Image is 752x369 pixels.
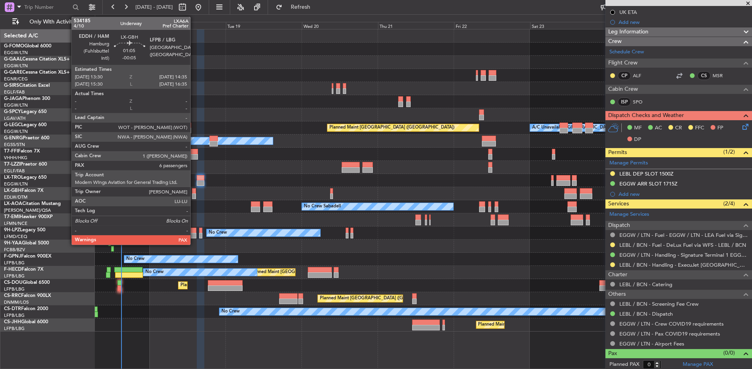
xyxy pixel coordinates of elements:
a: Schedule Crew [609,48,644,56]
div: No Crew [221,306,240,318]
div: Planned Maint [GEOGRAPHIC_DATA] ([GEOGRAPHIC_DATA]) [320,293,445,305]
span: G-SIRS [4,83,19,88]
div: CS [697,71,711,80]
span: G-FOMO [4,44,24,49]
span: CS-DOU [4,280,23,285]
button: Only With Activity [9,16,86,28]
a: CS-DOUGlobal 6500 [4,280,50,285]
span: T7-EMI [4,215,20,219]
a: EGGW / LTN - Fuel - EGGW / LTN - LEA Fuel via Signature in EGGW [619,232,748,238]
a: LFMN/NCE [4,221,27,226]
span: LX-AOA [4,201,22,206]
a: LFPB/LBG [4,312,25,318]
div: Wed 20 [302,22,378,29]
span: CR [675,124,682,132]
a: F-HECDFalcon 7X [4,267,43,272]
a: LX-TROLegacy 650 [4,175,47,180]
div: Thu 21 [378,22,454,29]
a: MSR [713,72,730,79]
span: Leg Information [608,27,648,37]
a: Manage Services [609,211,649,219]
a: LEBL / BCN - Dispatch [619,310,673,317]
a: LFPB/LBG [4,260,25,266]
span: (2/4) [723,199,735,208]
span: 9H-YAA [4,241,22,246]
div: No Crew [145,266,164,278]
a: EGGW / LTN - Airport Fees [619,340,684,347]
span: MF [634,124,642,132]
div: Planned Maint [GEOGRAPHIC_DATA] ([GEOGRAPHIC_DATA]) [180,279,306,291]
a: EGGW/LTN [4,50,28,56]
span: F-HECD [4,267,22,272]
a: SPO [633,98,651,105]
a: EGSS/STN [4,142,25,148]
span: Cabin Crew [608,85,638,94]
span: Crew [608,37,622,46]
a: G-SIRSCitation Excel [4,83,50,88]
div: EGGW ARR SLOT 1715Z [619,180,678,187]
span: CS-DTR [4,307,21,311]
a: G-ENRGPraetor 600 [4,136,49,141]
div: LEBL DEP SLOT 1500Z [619,170,674,177]
a: FCBB/BZV [4,247,25,253]
a: LFPB/LBG [4,273,25,279]
span: G-GARE [4,70,22,75]
a: G-FOMOGlobal 6000 [4,44,51,49]
a: CS-RRCFalcon 900LX [4,293,51,298]
div: Add new [619,191,748,197]
button: Refresh [272,1,320,14]
span: AC [655,124,662,132]
a: EGGW/LTN [4,181,28,187]
span: [DATE] - [DATE] [135,4,173,11]
div: Planned Maint [GEOGRAPHIC_DATA] ([GEOGRAPHIC_DATA]) [478,319,604,331]
a: LEBL / BCN - Catering [619,281,672,288]
div: Fri 22 [454,22,530,29]
a: 9H-YAAGlobal 5000 [4,241,49,246]
a: T7-FFIFalcon 7X [4,149,40,154]
div: Sat 23 [530,22,606,29]
a: LEBL / BCN - Handling - ExecuJet [GEOGRAPHIC_DATA] [PERSON_NAME]/BCN [619,262,748,268]
span: Dispatch Checks and Weather [608,111,684,120]
a: G-JAGAPhenom 300 [4,96,50,101]
span: CS-JHH [4,320,21,324]
span: (0/0) [723,349,735,357]
div: A/C Unavailable [GEOGRAPHIC_DATA] ([GEOGRAPHIC_DATA]) [532,122,662,134]
a: LX-GBHFalcon 7X [4,188,43,193]
a: DNMM/LOS [4,299,29,305]
a: Manage PAX [683,361,713,369]
a: G-GAALCessna Citation XLS+ [4,57,70,62]
div: ISP [618,98,631,106]
a: G-LEGCLegacy 600 [4,123,47,127]
span: 9H-LPZ [4,228,20,232]
a: EGGW / LTN - Handling - Signature Terminal 1 EGGW / LTN [619,252,748,258]
a: EGNR/CEG [4,76,28,82]
a: LX-AOACitation Mustang [4,201,61,206]
span: LX-TRO [4,175,21,180]
a: [PERSON_NAME]/QSA [4,207,51,213]
a: LFPB/LBG [4,286,25,292]
div: No Crew Sabadell [304,201,341,213]
div: Sun 17 [74,22,150,29]
a: T7-LZZIPraetor 600 [4,162,47,167]
a: F-GPNJFalcon 900EX [4,254,51,259]
div: No Crew [126,253,145,265]
a: LGAV/ATH [4,115,25,121]
span: G-ENRG [4,136,23,141]
span: T7-LZZI [4,162,20,167]
a: EDLW/DTM [4,194,27,200]
a: ALF [633,72,651,79]
span: G-GAAL [4,57,22,62]
span: Services [608,199,629,209]
a: EGGW / LTN - Pax COVID19 requirements [619,330,720,337]
span: Others [608,290,626,299]
div: UK ETA [619,9,637,16]
a: LFMD/CEQ [4,234,27,240]
a: CS-DTRFalcon 2000 [4,307,48,311]
span: Refresh [284,4,317,10]
a: T7-EMIHawker 900XP [4,215,53,219]
span: T7-FFI [4,149,18,154]
a: EGGW / LTN - Crew COVID19 requirements [619,320,724,327]
span: FFC [695,124,704,132]
a: LFPB/LBG [4,326,25,332]
input: Trip Number [24,1,70,13]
